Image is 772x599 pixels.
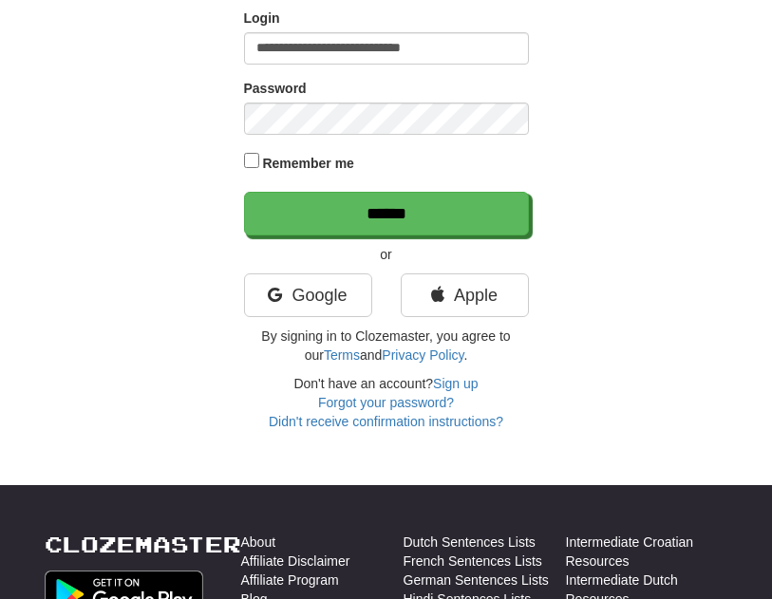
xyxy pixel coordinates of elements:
[269,415,503,430] a: Didn't receive confirmation instructions?
[244,328,529,365] p: By signing in to Clozemaster, you agree to our and .
[382,348,463,364] a: Privacy Policy
[404,571,549,590] a: German Sentences Lists
[241,552,350,571] a: Affiliate Disclaimer
[241,533,276,552] a: About
[244,246,529,265] p: or
[318,396,454,411] a: Forgot your password?
[324,348,360,364] a: Terms
[433,377,478,392] a: Sign up
[404,533,536,552] a: Dutch Sentences Lists
[404,552,542,571] a: French Sentences Lists
[401,274,529,318] a: Apple
[244,9,280,28] label: Login
[262,155,354,174] label: Remember me
[244,80,307,99] label: Password
[244,375,529,432] div: Don't have an account?
[241,571,339,590] a: Affiliate Program
[566,533,728,571] a: Intermediate Croatian Resources
[45,533,241,557] a: Clozemaster
[244,274,372,318] a: Google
